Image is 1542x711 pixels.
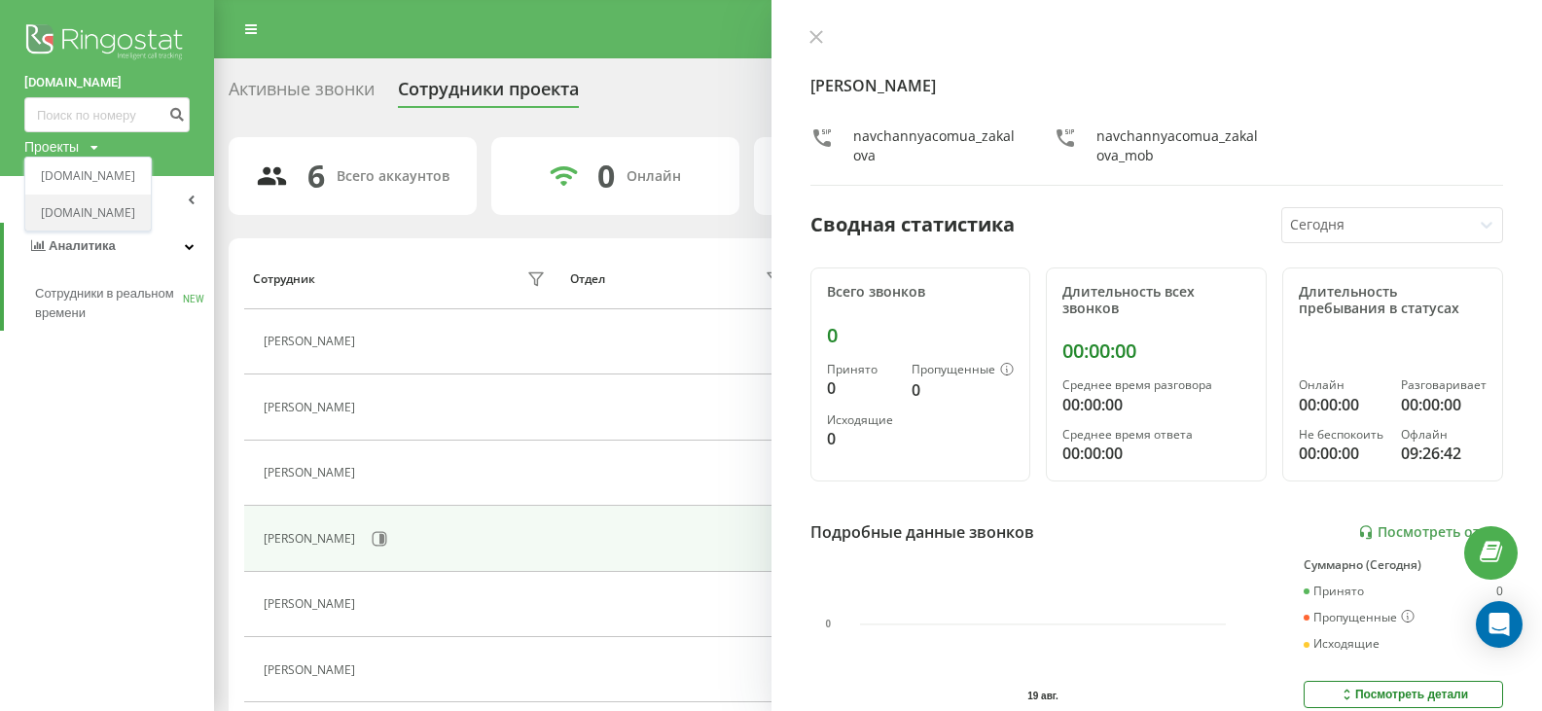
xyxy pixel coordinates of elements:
[264,532,360,546] div: [PERSON_NAME]
[1496,637,1503,651] div: 0
[1401,442,1487,465] div: 09:26:42
[1496,585,1503,598] div: 0
[1299,393,1384,416] div: 00:00:00
[1401,393,1487,416] div: 00:00:00
[24,137,79,157] div: Проекты
[398,79,579,109] div: Сотрудники проекта
[4,223,214,269] a: Аналитика
[1062,442,1250,465] div: 00:00:00
[810,520,1034,544] div: Подробные данные звонков
[1304,558,1503,572] div: Суммарно (Сегодня)
[1304,585,1364,598] div: Принято
[1299,378,1384,392] div: Онлайн
[1062,284,1250,317] div: Длительность всех звонков
[597,158,615,195] div: 0
[627,168,681,185] div: Онлайн
[1299,428,1384,442] div: Не беспокоить
[1304,637,1380,651] div: Исходящие
[264,663,360,677] div: [PERSON_NAME]
[570,272,605,286] div: Отдел
[810,210,1015,239] div: Сводная статистика
[24,73,190,92] a: [DOMAIN_NAME]
[253,272,315,286] div: Сотрудник
[35,284,183,323] span: Сотрудники в реальном времени
[1096,126,1259,165] div: navchannyacomua_zakalova_mob
[1062,378,1250,392] div: Среднее время разговора
[1299,442,1384,465] div: 00:00:00
[827,324,1015,347] div: 0
[41,168,135,184] a: [DOMAIN_NAME]
[337,168,449,185] div: Всего аккаунтов
[912,363,1014,378] div: Пропущенные
[810,74,1504,97] h4: [PERSON_NAME]
[229,79,375,109] div: Активные звонки
[35,276,214,331] a: Сотрудники в реальном времениNEW
[264,335,360,348] div: [PERSON_NAME]
[1304,610,1415,625] div: Пропущенные
[24,19,190,68] img: Ringostat logo
[912,378,1014,402] div: 0
[264,466,360,480] div: [PERSON_NAME]
[1304,681,1503,708] button: Посмотреть детали
[1299,284,1487,317] div: Длительность пребывания в статусах
[827,363,897,376] div: Принято
[1062,428,1250,442] div: Среднее время ответа
[49,238,116,253] span: Аналитика
[1476,601,1523,648] div: Open Intercom Messenger
[825,619,831,629] text: 0
[1401,378,1487,392] div: Разговаривает
[1358,524,1503,541] a: Посмотреть отчет
[1401,428,1487,442] div: Офлайн
[264,401,360,414] div: [PERSON_NAME]
[264,597,360,611] div: [PERSON_NAME]
[827,284,1015,301] div: Всего звонков
[41,205,135,221] a: [DOMAIN_NAME]
[1062,393,1250,416] div: 00:00:00
[307,158,325,195] div: 6
[1062,339,1250,363] div: 00:00:00
[827,427,897,450] div: 0
[1339,687,1468,702] div: Посмотреть детали
[1027,691,1058,701] text: 19 авг.
[827,413,897,427] div: Исходящие
[827,376,897,400] div: 0
[24,97,190,132] input: Поиск по номеру
[853,126,1016,165] div: navchannyacomua_zakalova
